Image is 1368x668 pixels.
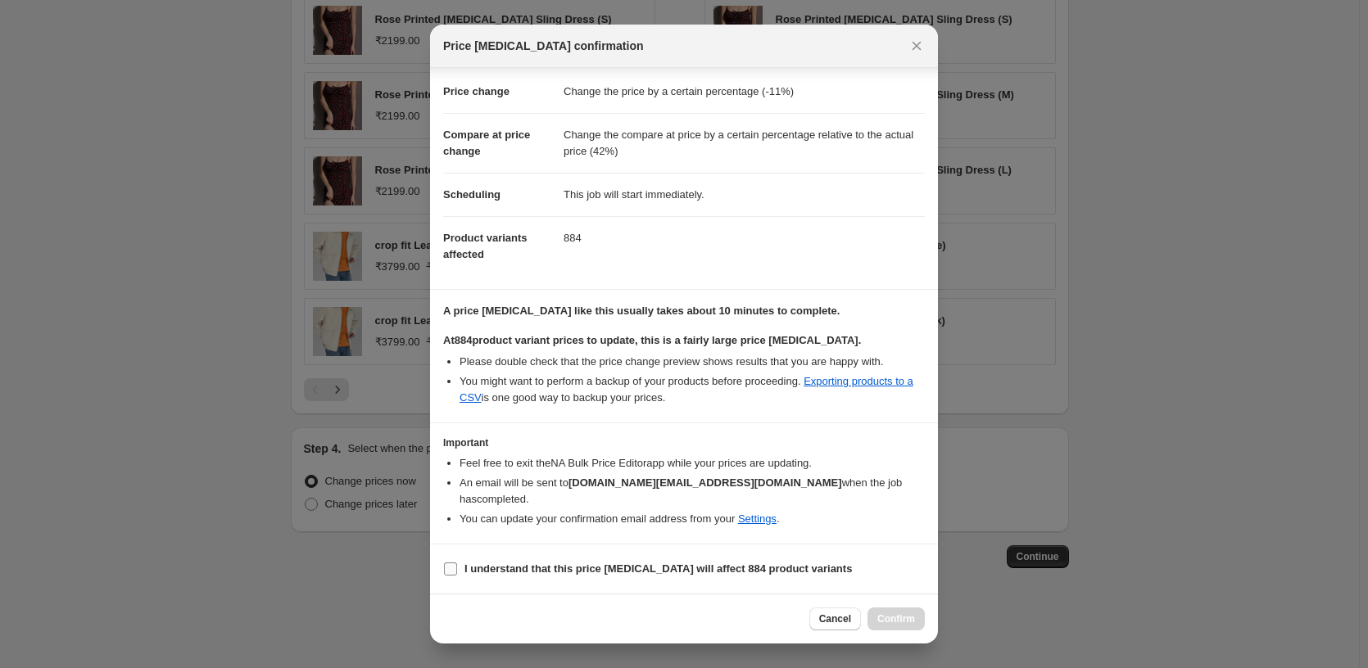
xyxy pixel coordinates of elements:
[460,475,925,508] li: An email will be sent to when the job has completed .
[564,70,925,113] dd: Change the price by a certain percentage (-11%)
[464,562,852,575] b: I understand that this price [MEDICAL_DATA] will affect 884 product variants
[443,85,510,97] span: Price change
[905,34,928,57] button: Close
[443,38,644,54] span: Price [MEDICAL_DATA] confirmation
[564,113,925,173] dd: Change the compare at price by a certain percentage relative to the actual price (42%)
[564,216,925,260] dd: 884
[443,436,925,449] h3: Important
[443,334,861,346] b: At 884 product variant prices to update, this is a fairly large price [MEDICAL_DATA].
[738,512,777,525] a: Settings
[460,455,925,472] li: Feel free to exit the NA Bulk Price Editor app while your prices are updating.
[460,354,925,370] li: Please double check that the price change preview shows results that you are happy with.
[819,612,851,625] span: Cancel
[460,373,925,406] li: You might want to perform a backup of your products before proceeding. is one good way to backup ...
[443,305,840,317] b: A price [MEDICAL_DATA] like this usually takes about 10 minutes to complete.
[809,607,861,630] button: Cancel
[460,511,925,527] li: You can update your confirmation email address from your .
[564,173,925,216] dd: This job will start immediately.
[443,188,501,201] span: Scheduling
[568,476,842,489] b: [DOMAIN_NAME][EMAIL_ADDRESS][DOMAIN_NAME]
[443,232,528,260] span: Product variants affected
[460,375,913,404] a: Exporting products to a CSV
[443,129,530,157] span: Compare at price change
